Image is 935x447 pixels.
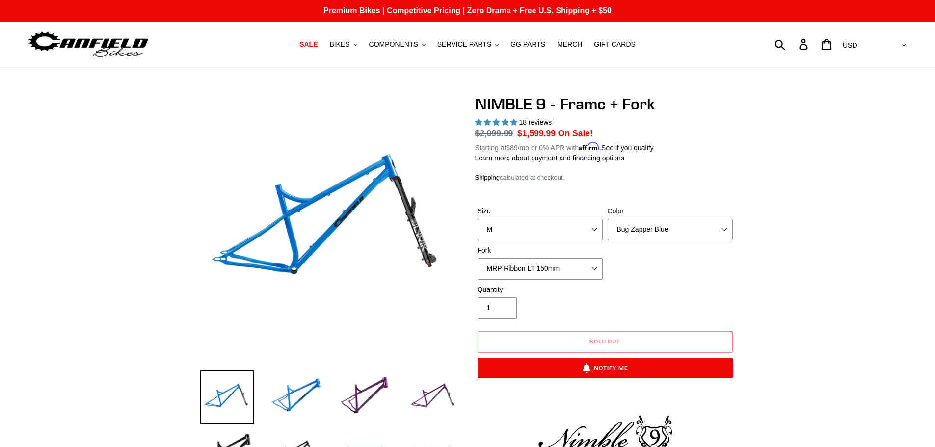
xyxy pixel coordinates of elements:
[579,142,599,151] span: Affirm
[475,154,624,162] a: Learn more about payment and financing options
[475,95,735,113] h1: NIMBLE 9 - Frame + Fork
[478,331,733,353] button: Sold out
[478,245,603,256] label: Fork
[200,370,254,424] img: Load image into Gallery viewer, NIMBLE 9 - Frame + Fork
[338,370,392,424] img: Load image into Gallery viewer, NIMBLE 9 - Frame + Fork
[364,38,430,51] button: COMPONENTS
[589,38,641,51] a: GIFT CARDS
[594,40,636,49] span: GIFT CARDS
[589,338,621,345] span: Sold out
[475,129,513,138] s: $2,099.99
[294,38,322,51] a: SALE
[324,38,362,51] button: BIKES
[475,118,519,126] span: 4.89 stars
[557,40,582,49] span: MERCH
[558,127,593,140] span: On Sale!
[478,358,733,378] button: Notify Me
[432,38,504,51] button: SERVICE PARTS
[552,38,587,51] a: MERCH
[478,285,603,295] label: Quantity
[517,129,556,138] span: $1,599.99
[369,40,418,49] span: COMPONENTS
[475,173,735,183] div: calculated at checkout.
[510,40,545,49] span: GG PARTS
[475,140,654,153] p: Starting at /mo or 0% APR with .
[478,206,603,216] label: Size
[519,118,552,126] span: 18 reviews
[506,38,550,51] a: GG PARTS
[475,174,500,182] a: Shipping
[27,29,150,60] img: Canfield Bikes
[437,40,491,49] span: SERVICE PARTS
[269,370,323,424] img: Load image into Gallery viewer, NIMBLE 9 - Frame + Fork
[406,370,460,424] img: Load image into Gallery viewer, NIMBLE 9 - Frame + Fork
[299,40,318,49] span: SALE
[608,206,733,216] label: Color
[329,40,349,49] span: BIKES
[506,144,517,152] span: $89
[780,33,805,55] input: Search
[601,144,654,152] a: See if you qualify - Learn more about Affirm Financing (opens in modal)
